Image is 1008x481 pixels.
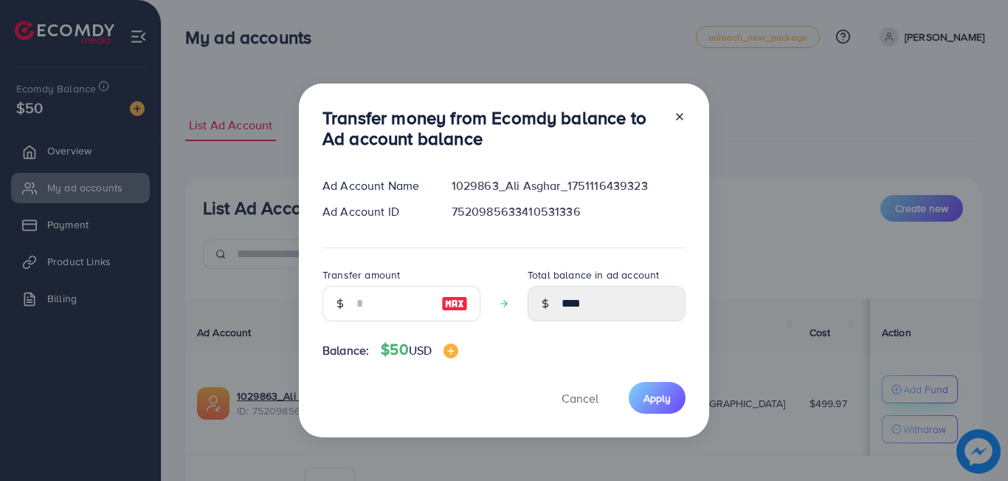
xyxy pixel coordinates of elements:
div: Ad Account ID [311,203,440,220]
label: Transfer amount [322,267,400,282]
button: Cancel [543,382,617,414]
label: Total balance in ad account [528,267,659,282]
span: Cancel [562,390,598,406]
div: Ad Account Name [311,177,440,194]
span: Balance: [322,342,369,359]
h4: $50 [381,341,458,359]
div: 7520985633410531336 [440,203,697,220]
img: image [441,295,468,313]
button: Apply [629,382,686,414]
div: 1029863_Ali Asghar_1751116439323 [440,177,697,194]
span: USD [409,342,432,358]
img: image [443,344,458,358]
h3: Transfer money from Ecomdy balance to Ad account balance [322,107,662,150]
span: Apply [643,391,671,406]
